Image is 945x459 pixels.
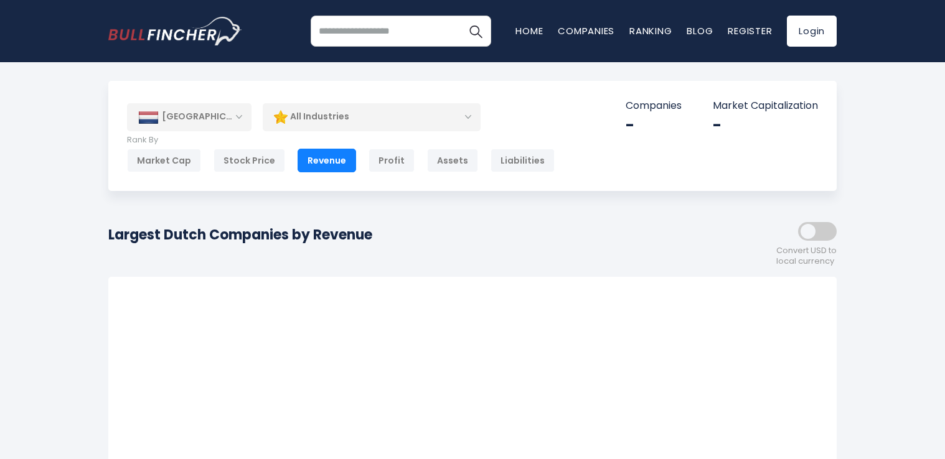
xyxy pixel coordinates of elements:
div: - [626,116,682,135]
p: Market Capitalization [713,100,818,113]
p: Rank By [127,135,555,146]
a: Ranking [629,24,672,37]
span: Convert USD to local currency [776,246,837,267]
p: Companies [626,100,682,113]
div: Profit [369,149,415,172]
a: Login [787,16,837,47]
a: Home [515,24,543,37]
div: Stock Price [214,149,285,172]
div: [GEOGRAPHIC_DATA] [127,103,252,131]
button: Search [460,16,491,47]
a: Companies [558,24,614,37]
img: bullfincher logo [108,17,242,45]
h1: Largest Dutch Companies by Revenue [108,225,372,245]
div: - [713,116,818,135]
div: Assets [427,149,478,172]
div: Revenue [298,149,356,172]
div: All Industries [263,103,481,131]
a: Register [728,24,772,37]
a: Blog [687,24,713,37]
div: Market Cap [127,149,201,172]
a: Go to homepage [108,17,242,45]
div: Liabilities [491,149,555,172]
